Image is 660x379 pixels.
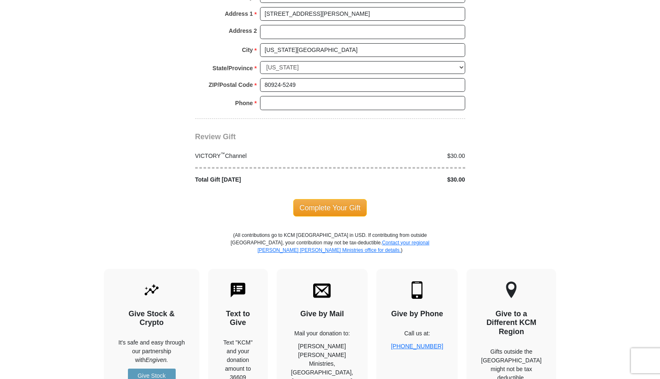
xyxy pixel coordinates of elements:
[229,281,247,299] img: text-to-give.svg
[235,97,253,109] strong: Phone
[293,199,367,217] span: Complete Your Gift
[143,281,160,299] img: give-by-stock.svg
[118,338,185,364] p: It's safe and easy through our partnership with
[481,310,542,337] h4: Give to a Different KCM Region
[223,310,253,327] h4: Text to Give
[391,310,443,319] h4: Give by Phone
[145,357,168,363] i: Engiven.
[242,44,253,56] strong: City
[391,343,443,349] a: [PHONE_NUMBER]
[313,281,331,299] img: envelope.svg
[231,231,430,269] p: (All contributions go to KCM [GEOGRAPHIC_DATA] in USD. If contributing from outside [GEOGRAPHIC_D...
[505,281,517,299] img: other-region
[391,329,443,338] p: Call us at:
[225,8,253,20] strong: Address 1
[191,175,330,184] div: Total Gift [DATE]
[213,62,253,74] strong: State/Province
[258,240,429,253] a: Contact your regional [PERSON_NAME] [PERSON_NAME] Ministries office for details.
[221,151,225,156] sup: ™
[209,79,253,91] strong: ZIP/Postal Code
[229,25,257,37] strong: Address 2
[330,175,470,184] div: $30.00
[291,310,353,319] h4: Give by Mail
[408,281,426,299] img: mobile.svg
[195,133,236,141] span: Review Gift
[330,152,470,160] div: $30.00
[291,329,353,338] p: Mail your donation to:
[191,152,330,160] div: VICTORY Channel
[118,310,185,327] h4: Give Stock & Crypto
